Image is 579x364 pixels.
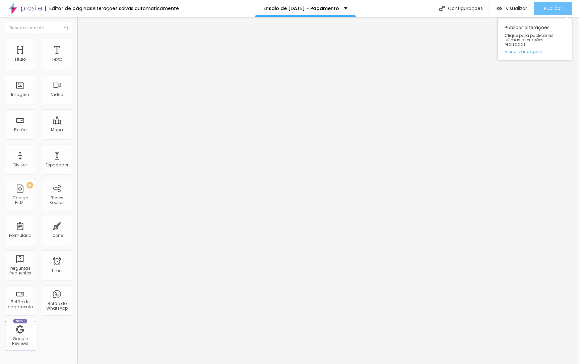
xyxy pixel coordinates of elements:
div: Mapa [51,127,63,132]
div: Editor de páginas [45,6,92,11]
div: Redes Sociais [44,196,70,205]
div: Alterações salvas automaticamente [92,6,179,11]
div: Ícone [51,233,63,238]
div: Botão [14,127,26,132]
span: Publicar [544,6,562,11]
div: Novo [13,319,27,323]
div: Formulário [9,233,31,238]
a: Visualizar página [505,49,565,54]
div: Título [14,57,26,62]
iframe: Editor [77,17,579,364]
img: view-1.svg [497,6,502,11]
p: Ensaio de [DATE] - Pagamento [263,6,339,11]
div: Publicar alterações [498,18,572,60]
div: Divisor [13,163,27,167]
div: Botão de pagamento [7,300,33,309]
div: Timer [51,268,63,273]
div: Imagem [11,92,29,97]
div: Google Reviews [7,336,33,346]
div: Perguntas frequentes [7,266,33,276]
span: Clique para publicar as ultimas alterações reaizadas [505,33,565,47]
div: Vídeo [51,92,63,97]
div: Texto [52,57,62,62]
div: Espaçador [46,163,68,167]
div: Código HTML [7,196,33,205]
div: Botão do WhatsApp [44,301,70,311]
button: Publicar [534,2,572,15]
img: Icone [439,6,445,11]
span: Visualizar [506,6,527,11]
img: Icone [64,26,68,30]
button: Visualizar [490,2,534,15]
input: Buscar elemento [5,22,72,34]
